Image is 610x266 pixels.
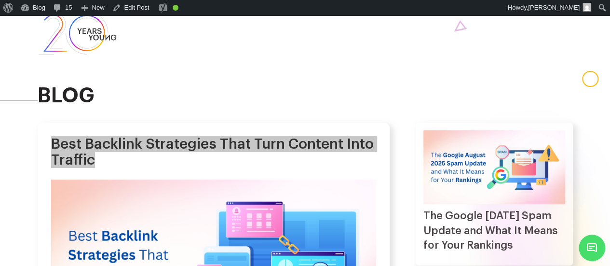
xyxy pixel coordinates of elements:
a: The Google [DATE] Spam Update and What It Means for Your Rankings [423,210,557,251]
h1: Best Backlink Strategies That Turn Content Into Traffic [51,136,376,168]
span: [PERSON_NAME] [528,4,580,11]
div: Good [173,5,178,11]
span: Chat Widget [579,235,605,261]
img: logo SVG [38,1,118,57]
img: The Google August 2025 Spam Update and What It Means for Your Rankings [423,130,565,204]
h2: blog [38,84,573,107]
